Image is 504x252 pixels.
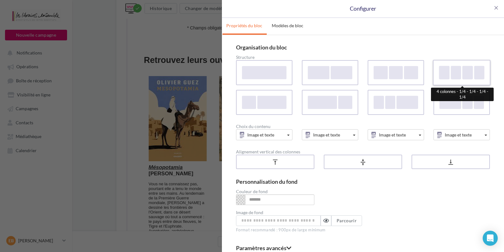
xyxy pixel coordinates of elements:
[127,42,194,126] img: Vous_donnes_rendez-vous_le_Publication_Instagram_451.jpg
[247,132,274,137] span: Image et texte
[272,159,279,165] i: vertical_align_top
[313,132,340,137] span: Image et texte
[236,226,490,233] div: Format recommandé : 900px de large minimum
[231,5,495,13] div: Configurer
[237,53,281,115] img: 14938547.webp
[223,18,266,33] a: Propriétés du bloc
[433,129,490,140] button: Image et texte
[431,88,494,101] div: 4 colonnes - 1/4 - 1/4 - 1/4 - 1/4
[126,11,195,26] img: logo.png
[60,190,262,197] label: prénom *
[331,215,362,226] button: Parcourir
[236,124,490,129] div: Choix du contenu
[29,42,96,126] img: Ateliers_lino_Publication_Instagram_45.jpg
[268,18,307,33] a: Modèles de bloc
[60,161,262,167] label: Nom *
[337,218,357,223] span: Parcourir
[236,245,490,251] fieldset: Paramètres avancés
[236,129,292,140] button: Image et texte
[236,179,490,184] div: Personnalisation du fond
[236,189,490,194] label: Couleur de fond
[493,5,499,11] span: close
[236,44,490,50] div: Organisation du bloc
[368,129,424,140] button: Image et texte
[483,231,498,246] div: Open Intercom Messenger
[302,129,358,140] button: Image et texte
[447,159,454,165] i: vertical_align_bottom
[379,132,406,137] span: Image et texte
[236,150,490,154] div: Alignement vertical des colonnes
[60,220,262,227] label: adresse mail *
[236,210,490,215] label: Image de fond
[445,132,472,137] span: Image et texte
[360,159,366,165] i: vertical_align_center
[236,55,490,59] div: Structure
